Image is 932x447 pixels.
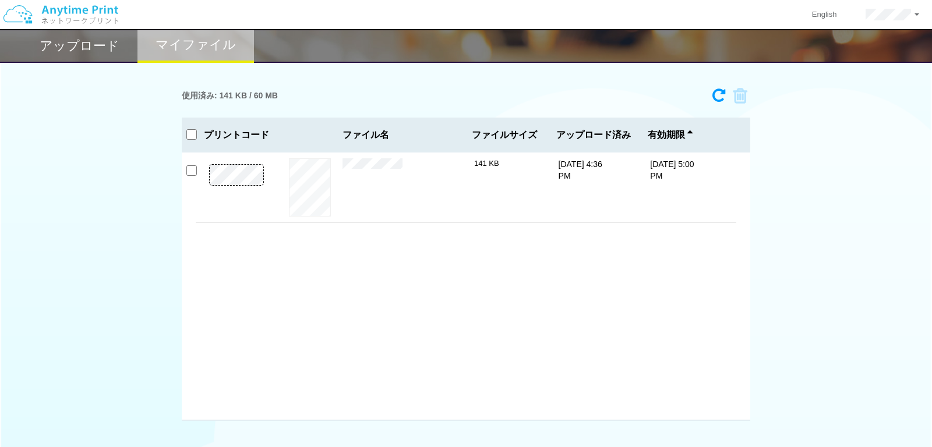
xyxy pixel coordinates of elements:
[556,130,631,140] span: アップロード済み
[156,38,236,52] h2: マイファイル
[648,130,693,140] span: 有効期限
[474,159,499,168] span: 141 KB
[196,130,277,140] h3: プリントコード
[650,158,694,182] p: [DATE] 5:00 PM
[343,130,467,140] span: ファイル名
[472,130,538,140] span: ファイルサイズ
[559,158,603,182] p: [DATE] 4:36 PM
[182,91,278,100] h3: 使用済み: 141 KB / 60 MB
[40,39,119,53] h2: アップロード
